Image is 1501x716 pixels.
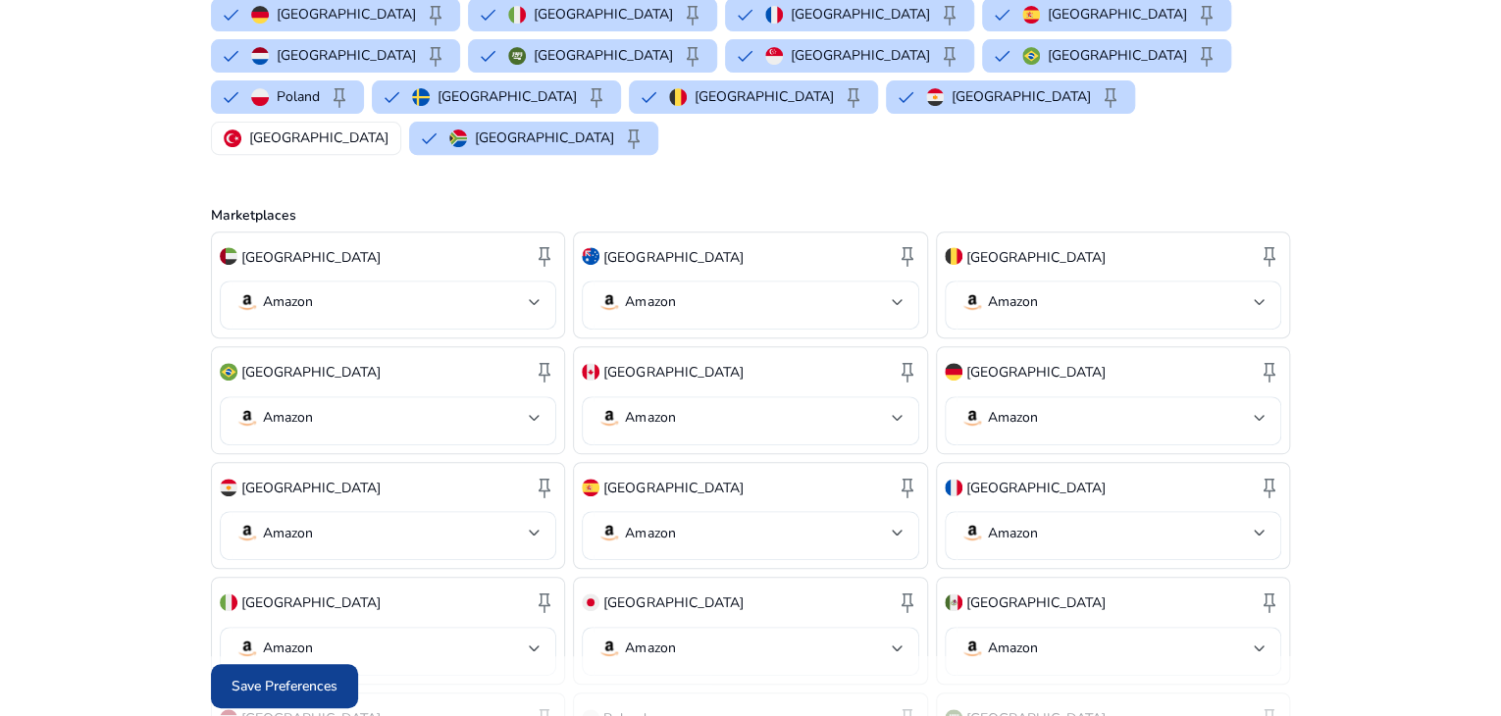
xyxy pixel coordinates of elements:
p: Amazon [625,525,675,542]
p: Amazon [263,409,313,427]
img: amazon.svg [597,290,621,314]
img: nl.svg [251,47,269,65]
p: [GEOGRAPHIC_DATA] [534,4,673,25]
img: amazon.svg [235,521,259,544]
p: [GEOGRAPHIC_DATA] [249,128,388,148]
span: keep [1258,590,1281,614]
p: Amazon [625,409,675,427]
p: [GEOGRAPHIC_DATA] [241,247,381,268]
p: [GEOGRAPHIC_DATA] [603,362,743,383]
span: keep [896,476,919,499]
img: es.svg [582,479,599,496]
p: [GEOGRAPHIC_DATA] [603,247,743,268]
img: ae.svg [220,247,237,265]
span: keep [1258,476,1281,499]
p: Amazon [263,525,313,542]
p: [GEOGRAPHIC_DATA] [603,592,743,613]
span: Save Preferences [232,676,337,696]
p: [GEOGRAPHIC_DATA] [241,592,381,613]
img: br.svg [220,363,237,381]
p: [GEOGRAPHIC_DATA] [277,4,416,25]
p: Poland [277,86,320,107]
img: sa.svg [508,47,526,65]
span: keep [1099,85,1122,109]
img: fr.svg [945,479,962,496]
img: sg.svg [765,47,783,65]
span: keep [938,44,961,68]
p: Amazon [988,409,1038,427]
img: amazon.svg [960,521,984,544]
p: [GEOGRAPHIC_DATA] [952,86,1091,107]
img: be.svg [669,88,687,106]
span: keep [938,3,961,26]
img: br.svg [1022,47,1040,65]
span: keep [1258,244,1281,268]
span: keep [622,127,646,150]
span: keep [533,360,556,384]
p: Amazon [625,639,675,657]
img: amazon.svg [597,521,621,544]
img: amazon.svg [235,290,259,314]
img: za.svg [449,129,467,147]
p: [GEOGRAPHIC_DATA] [277,45,416,66]
img: amazon.svg [235,637,259,660]
p: [GEOGRAPHIC_DATA] [966,592,1106,613]
p: [GEOGRAPHIC_DATA] [966,362,1106,383]
p: Amazon [988,293,1038,311]
span: keep [328,85,351,109]
p: [GEOGRAPHIC_DATA] [241,478,381,498]
span: keep [424,44,447,68]
img: eg.svg [220,479,237,496]
span: keep [896,590,919,614]
img: it.svg [220,593,237,611]
span: keep [533,590,556,614]
img: mx.svg [945,593,962,611]
img: se.svg [412,88,430,106]
img: pl.svg [251,88,269,106]
span: keep [585,85,608,109]
span: keep [896,244,919,268]
p: [GEOGRAPHIC_DATA] [475,128,614,148]
img: amazon.svg [960,637,984,660]
span: keep [533,244,556,268]
img: fr.svg [765,6,783,24]
span: keep [681,3,704,26]
img: jp.svg [582,593,599,611]
p: [GEOGRAPHIC_DATA] [534,45,673,66]
p: [GEOGRAPHIC_DATA] [791,45,930,66]
p: [GEOGRAPHIC_DATA] [1048,4,1187,25]
p: [GEOGRAPHIC_DATA] [603,478,743,498]
p: [GEOGRAPHIC_DATA] [1048,45,1187,66]
img: de.svg [251,6,269,24]
p: Marketplaces [211,205,1290,226]
span: keep [1195,3,1218,26]
img: es.svg [1022,6,1040,24]
img: tr.svg [224,129,241,147]
span: keep [424,3,447,26]
img: amazon.svg [960,406,984,430]
span: keep [1195,44,1218,68]
p: [GEOGRAPHIC_DATA] [966,247,1106,268]
img: it.svg [508,6,526,24]
span: keep [896,360,919,384]
img: de.svg [945,363,962,381]
button: Save Preferences [211,664,358,708]
p: Amazon [263,293,313,311]
span: keep [842,85,865,109]
img: amazon.svg [597,637,621,660]
p: [GEOGRAPHIC_DATA] [791,4,930,25]
p: Amazon [625,293,675,311]
img: eg.svg [926,88,944,106]
p: [GEOGRAPHIC_DATA] [241,362,381,383]
span: keep [1258,360,1281,384]
p: Amazon [263,639,313,657]
img: be.svg [945,247,962,265]
p: [GEOGRAPHIC_DATA] [438,86,577,107]
p: [GEOGRAPHIC_DATA] [966,478,1106,498]
p: [GEOGRAPHIC_DATA] [695,86,834,107]
span: keep [533,476,556,499]
p: Amazon [988,525,1038,542]
img: au.svg [582,247,599,265]
img: amazon.svg [235,406,259,430]
img: amazon.svg [960,290,984,314]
